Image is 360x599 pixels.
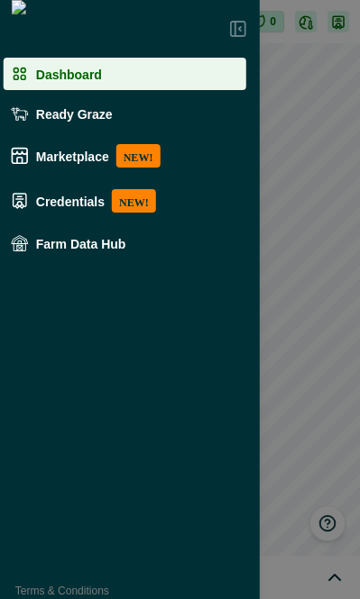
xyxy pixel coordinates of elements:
[36,194,105,208] p: Credentials
[116,144,161,168] p: NEW!
[4,58,246,90] a: Dashboard
[4,137,246,175] a: MarketplaceNEW!
[4,97,246,130] a: Ready Graze
[4,227,246,259] a: Farm Data Hub
[112,189,156,213] p: NEW!
[36,236,126,250] p: Farm Data Hub
[4,182,246,220] a: CredentialsNEW!
[36,149,109,163] p: Marketplace
[36,67,102,81] p: Dashboard
[15,585,109,597] a: Terms & Conditions
[36,106,113,121] p: Ready Graze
